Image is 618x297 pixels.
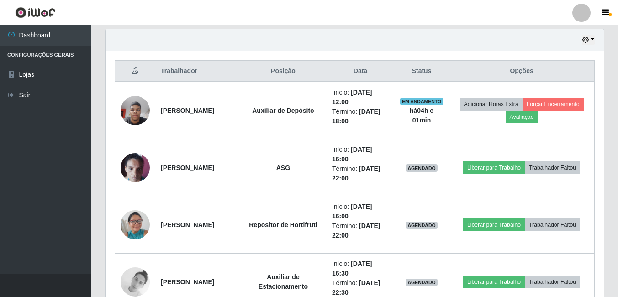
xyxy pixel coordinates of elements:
time: [DATE] 12:00 [332,89,372,106]
img: 1739199553345.jpeg [121,205,150,244]
li: Início: [332,202,389,221]
button: Trabalhador Faltou [525,161,580,174]
strong: [PERSON_NAME] [161,164,214,171]
th: Data [327,61,394,82]
button: Trabalhador Faltou [525,276,580,288]
button: Liberar para Trabalho [463,161,525,174]
strong: ASG [276,164,290,171]
li: Início: [332,259,389,278]
strong: Repositor de Hortifruti [249,221,317,228]
strong: [PERSON_NAME] [161,278,214,286]
th: Opções [449,61,594,82]
span: AGENDADO [406,222,438,229]
span: EM ANDAMENTO [400,98,444,105]
th: Posição [240,61,327,82]
li: Término: [332,221,389,240]
button: Liberar para Trabalho [463,276,525,288]
img: CoreUI Logo [15,7,56,18]
strong: [PERSON_NAME] [161,107,214,114]
strong: Auxiliar de Depósito [252,107,314,114]
button: Adicionar Horas Extra [460,98,523,111]
li: Término: [332,107,389,126]
th: Trabalhador [155,61,240,82]
time: [DATE] 16:30 [332,260,372,277]
button: Liberar para Trabalho [463,218,525,231]
img: 1733770253666.jpeg [121,148,150,187]
time: [DATE] 16:00 [332,203,372,220]
button: Trabalhador Faltou [525,218,580,231]
span: AGENDADO [406,279,438,286]
button: Forçar Encerramento [523,98,584,111]
li: Início: [332,88,389,107]
img: 1751571336809.jpeg [121,91,150,130]
span: AGENDADO [406,164,438,172]
th: Status [394,61,449,82]
strong: há 04 h e 01 min [410,107,433,124]
time: [DATE] 16:00 [332,146,372,163]
button: Avaliação [506,111,538,123]
strong: [PERSON_NAME] [161,221,214,228]
li: Início: [332,145,389,164]
img: 1730297824341.jpeg [121,267,150,297]
strong: Auxiliar de Estacionamento [259,273,308,290]
li: Término: [332,164,389,183]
